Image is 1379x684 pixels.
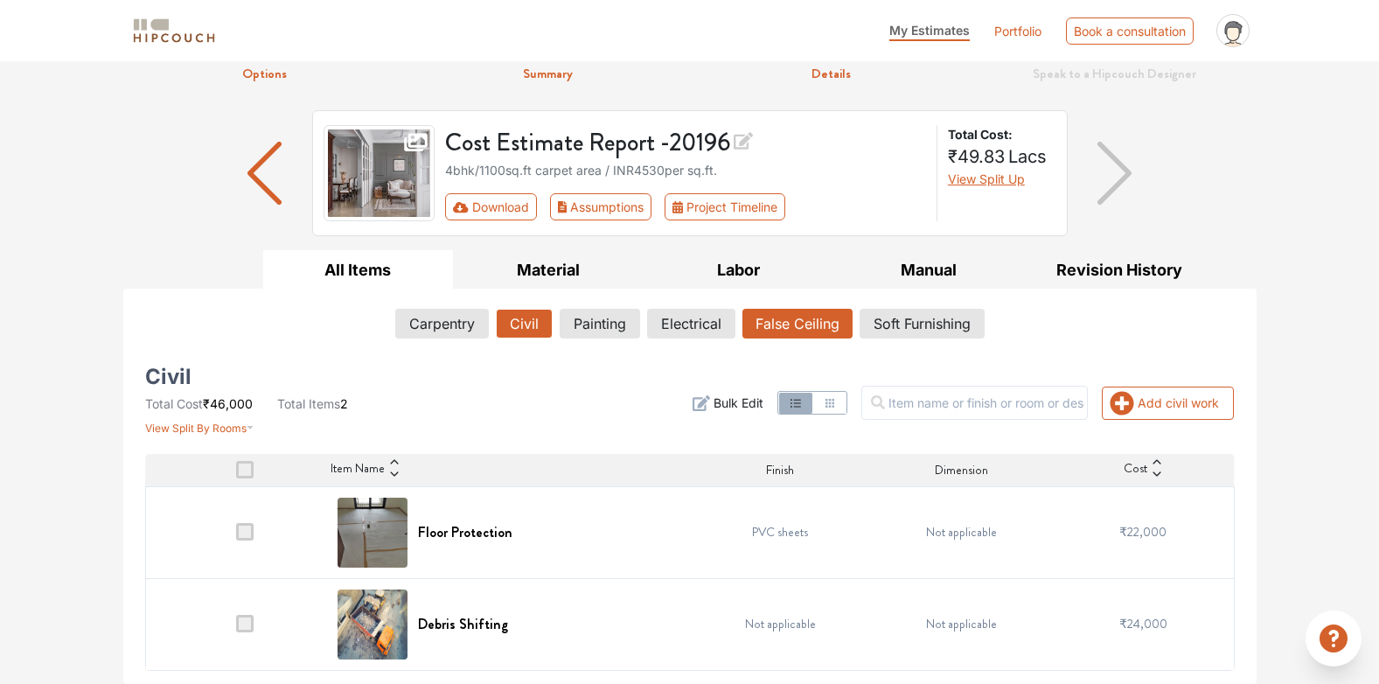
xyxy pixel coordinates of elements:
button: False Ceiling [742,309,853,339]
button: Project Timeline [665,193,785,220]
span: Lacs [1008,146,1047,167]
li: 2 [277,394,348,413]
strong: Options [242,64,287,83]
button: Painting [560,309,640,339]
span: ₹46,000 [203,396,253,411]
button: Electrical [647,309,735,339]
button: Carpentry [395,309,489,339]
strong: Speak to a Hipcouch Designer [1033,64,1196,83]
td: Not applicable [871,578,1053,670]
button: View Split Up [948,170,1025,188]
button: Revision History [1024,250,1215,290]
h5: Civil [145,370,192,384]
td: Not applicable [690,578,872,670]
a: Portfolio [994,22,1041,40]
span: Finish [766,461,794,479]
img: arrow left [247,142,282,205]
button: Civil [496,309,553,339]
strong: Summary [523,64,573,83]
img: arrow right [1097,142,1132,205]
img: Floor Protection [338,498,407,568]
button: All Items [263,250,454,290]
h3: Cost Estimate Report - 20196 [445,125,926,157]
h6: Debris Shifting [418,616,508,632]
button: Soft Furnishing [860,309,985,339]
span: View Split By Rooms [145,422,247,435]
button: Material [453,250,644,290]
div: Book a consultation [1066,17,1194,45]
button: View Split By Rooms [145,413,254,436]
img: gallery [324,125,435,221]
button: Add civil work [1102,387,1234,420]
span: Cost [1124,459,1147,480]
button: Manual [833,250,1024,290]
td: Not applicable [871,486,1053,578]
button: Labor [644,250,834,290]
button: Assumptions [550,193,652,220]
div: First group [445,193,799,220]
strong: Details [811,64,851,83]
h6: Floor Protection [418,524,512,541]
div: Toolbar with button groups [445,193,926,220]
span: logo-horizontal.svg [130,11,218,51]
img: logo-horizontal.svg [130,16,218,46]
div: 4bhk / 1100 sq.ft carpet area / INR 4530 per sq.ft. [445,161,926,179]
span: ₹49.83 [948,146,1005,167]
span: Bulk Edit [714,394,763,412]
img: Debris Shifting [338,590,407,660]
span: Total Items [277,396,340,411]
input: Item name or finish or room or description [861,386,1088,420]
span: ₹24,000 [1119,615,1167,632]
span: ₹22,000 [1119,523,1167,541]
span: Total Cost [145,396,203,411]
span: View Split Up [948,171,1025,186]
td: PVC sheets [690,486,872,578]
button: Download [445,193,537,220]
strong: Total Cost: [948,125,1053,143]
span: Dimension [935,461,988,479]
span: My Estimates [889,23,970,38]
span: Item Name [331,459,385,480]
button: Bulk Edit [693,394,763,412]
